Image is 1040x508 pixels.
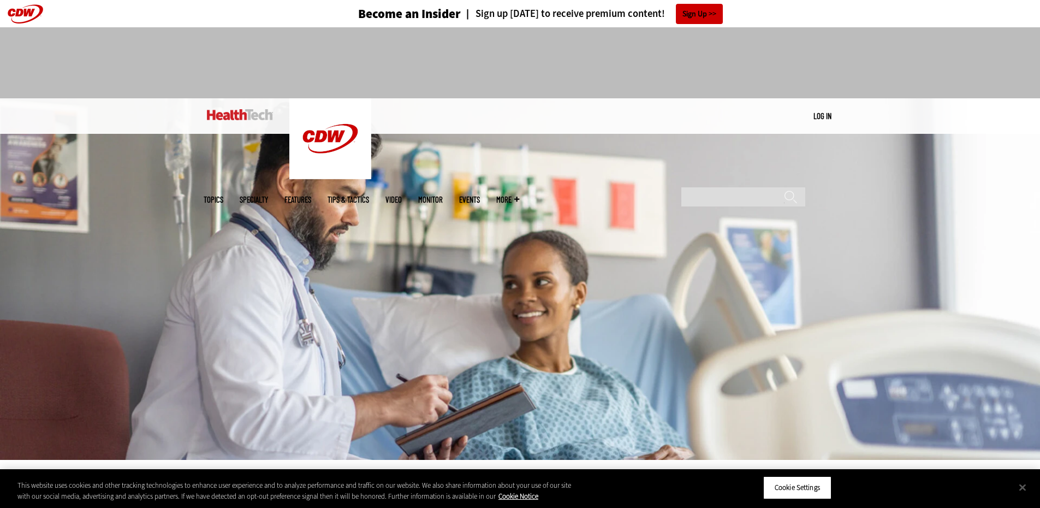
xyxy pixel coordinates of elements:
div: User menu [813,110,831,122]
a: Video [385,196,402,204]
a: More information about your privacy [498,492,538,501]
span: Specialty [240,196,268,204]
a: Sign up [DATE] to receive premium content! [461,9,665,19]
button: Close [1011,475,1035,499]
a: MonITor [418,196,443,204]
a: Become an Insider [317,8,461,20]
h3: Become an Insider [358,8,461,20]
img: Home [289,98,371,179]
a: Events [459,196,480,204]
a: CDW [289,170,371,182]
button: Cookie Settings [763,476,831,499]
img: Home [207,109,273,120]
iframe: advertisement [322,38,719,87]
div: This website uses cookies and other tracking technologies to enhance user experience and to analy... [17,480,572,501]
a: Tips & Tactics [328,196,369,204]
span: More [496,196,519,204]
a: Features [284,196,311,204]
a: Log in [813,111,831,121]
span: Topics [204,196,223,204]
a: Sign Up [676,4,723,24]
